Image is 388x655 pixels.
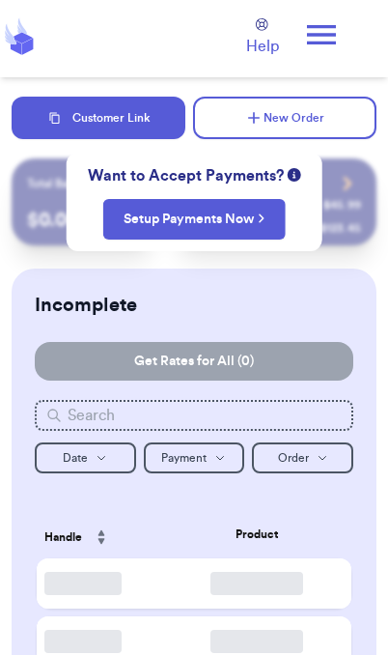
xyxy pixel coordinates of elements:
[323,197,361,213] div: $ 45.99
[35,400,353,431] input: Search
[246,18,279,58] a: Help
[86,518,117,556] button: Sort ascending
[88,164,284,187] span: Want to Accept Payments?
[236,526,278,543] span: Product
[319,220,361,236] div: $ 123.45
[12,97,185,139] button: Customer Link
[103,199,286,240] button: Setup Payments Now
[252,442,353,473] button: Order
[63,452,88,464] span: Date
[27,207,142,234] p: $ 0.00
[278,452,309,464] span: Order
[35,292,137,319] h2: Incomplete
[124,210,265,229] a: Setup Payments Now
[35,442,136,473] button: Date
[161,452,207,464] span: Payment
[193,97,376,139] button: New Order
[35,342,353,381] button: Get Rates for All (0)
[27,176,96,191] p: Total Balance
[44,528,82,546] span: Handle
[246,35,279,58] span: Help
[144,442,245,473] button: Payment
